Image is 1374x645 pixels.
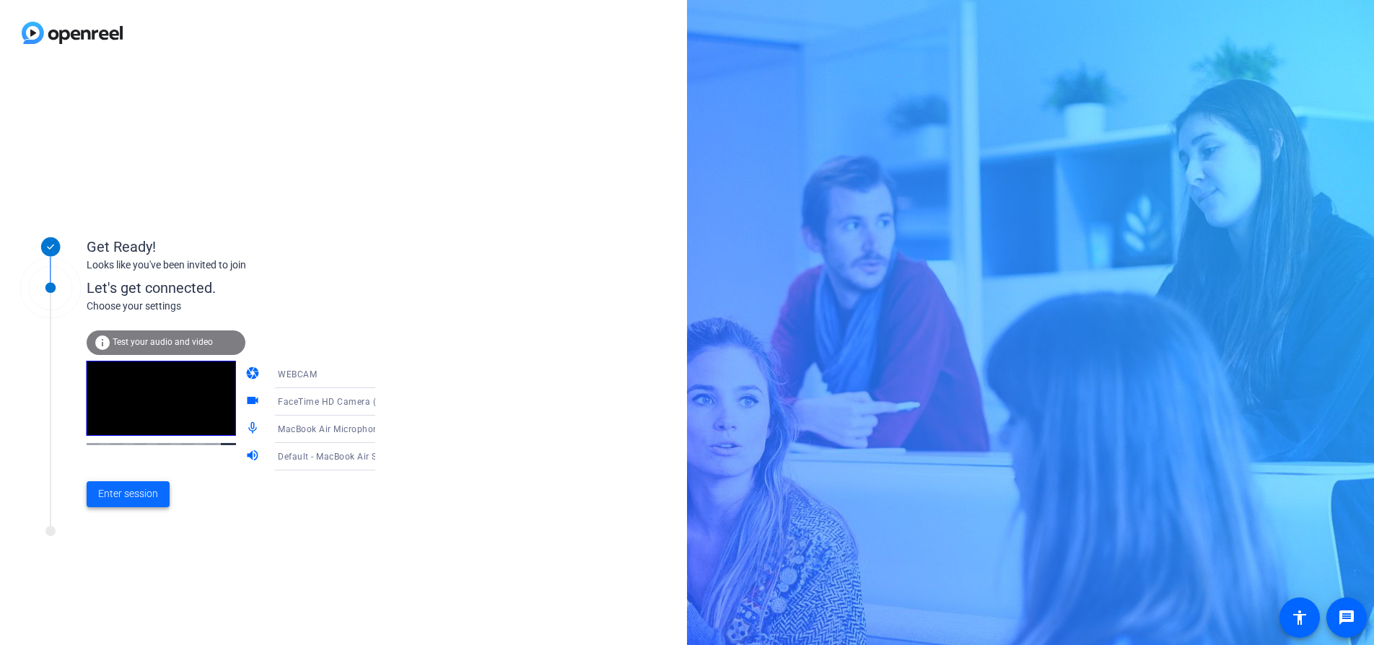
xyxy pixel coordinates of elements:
mat-icon: info [94,334,111,351]
mat-icon: message [1338,609,1355,626]
span: FaceTime HD Camera (4E23:4E8C) [278,395,426,407]
div: Get Ready! [87,236,375,258]
span: Enter session [98,486,158,501]
span: Default - MacBook Air Speakers (Built-in) [278,450,449,462]
span: MacBook Air Microphone (Built-in) [278,423,422,434]
mat-icon: accessibility [1291,609,1308,626]
span: Test your audio and video [113,337,213,347]
span: WEBCAM [278,369,317,379]
mat-icon: volume_up [245,448,263,465]
div: Choose your settings [87,299,405,314]
mat-icon: camera [245,366,263,383]
mat-icon: mic_none [245,421,263,438]
div: Let's get connected. [87,277,405,299]
button: Enter session [87,481,170,507]
div: Looks like you've been invited to join [87,258,375,273]
mat-icon: videocam [245,393,263,411]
